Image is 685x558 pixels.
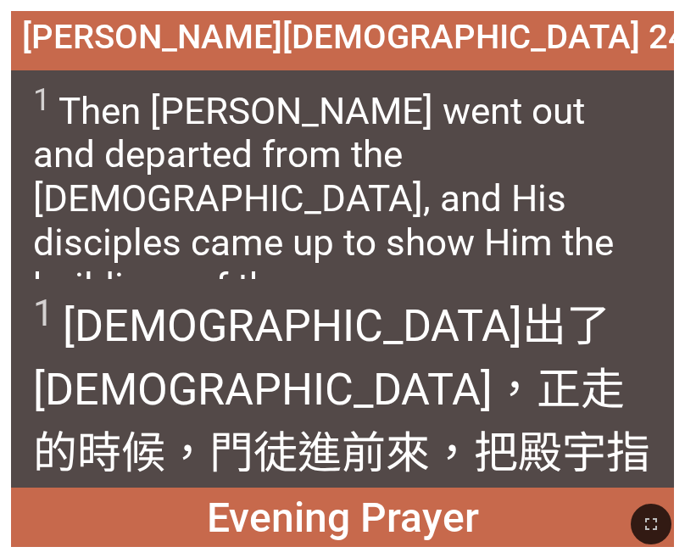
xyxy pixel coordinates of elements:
wg3101: 進前來 [33,427,650,543]
sup: 1 [33,292,53,335]
wg2411: ，正走的時候，門徒 [33,364,650,543]
sup: 1 [33,81,51,118]
span: [DEMOGRAPHIC_DATA] [33,290,651,544]
wg575: [DEMOGRAPHIC_DATA] [33,364,650,543]
span: Then [PERSON_NAME] went out and departed from the [DEMOGRAPHIC_DATA], and His disciples came up t... [33,81,651,354]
